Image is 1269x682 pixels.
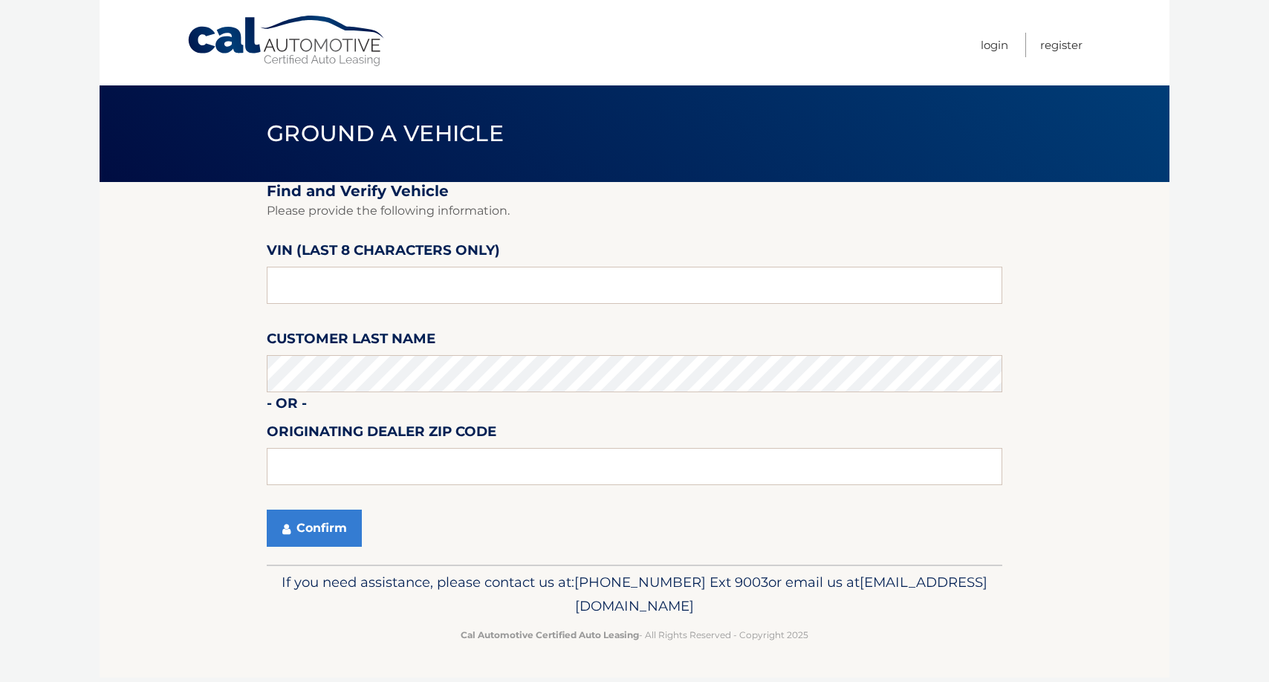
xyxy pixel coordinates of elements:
[267,239,500,267] label: VIN (last 8 characters only)
[981,33,1008,57] a: Login
[267,510,362,547] button: Confirm
[461,629,639,640] strong: Cal Automotive Certified Auto Leasing
[267,201,1002,221] p: Please provide the following information.
[276,627,993,643] p: - All Rights Reserved - Copyright 2025
[574,574,768,591] span: [PHONE_NUMBER] Ext 9003
[267,392,307,420] label: - or -
[267,328,435,355] label: Customer Last Name
[276,571,993,618] p: If you need assistance, please contact us at: or email us at
[267,420,496,448] label: Originating Dealer Zip Code
[186,15,387,68] a: Cal Automotive
[1040,33,1083,57] a: Register
[267,120,504,147] span: Ground a Vehicle
[267,182,1002,201] h2: Find and Verify Vehicle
